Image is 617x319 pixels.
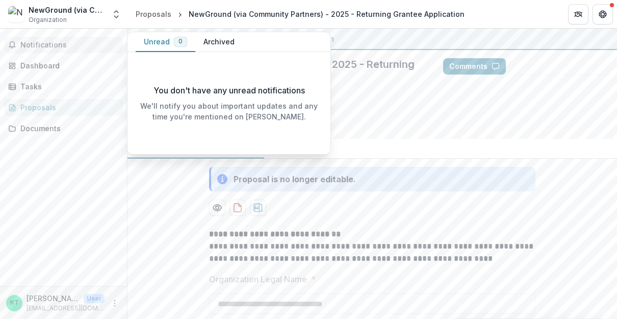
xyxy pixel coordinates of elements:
div: Kelly Thomas [10,300,19,306]
button: Answer Suggestions [510,58,609,75]
button: Get Help [593,4,613,24]
p: Organization Legal Name [209,273,307,285]
a: Tasks [4,78,123,95]
button: Unread [136,32,195,52]
button: More [109,297,121,309]
p: [EMAIL_ADDRESS][DOMAIN_NAME] [27,304,105,313]
p: You don't have any unread notifications [153,84,305,96]
button: Open entity switcher [109,4,123,24]
button: download-proposal [250,200,266,216]
button: Preview a7199400-9124-40a9-8994-9c6fae75160e-0.pdf [209,200,225,216]
div: NewGround (via Community Partners) [29,5,105,15]
span: 0 [178,38,183,45]
p: We'll notify you about important updates and any time you're mentioned on [PERSON_NAME]. [136,101,322,122]
a: Proposals [132,7,175,21]
button: Archived [195,32,243,52]
div: [PERSON_NAME] and [PERSON_NAME] Foundation [136,33,609,45]
img: NewGround (via Community Partners) [8,6,24,22]
div: Dashboard [20,60,115,71]
div: Tasks [20,81,115,92]
p: User [84,294,105,303]
button: Partners [568,4,588,24]
span: Organization [29,15,67,24]
div: Documents [20,123,115,134]
div: Proposal is no longer editable. [234,173,356,185]
button: Comments [443,58,506,75]
nav: breadcrumb [132,7,469,21]
p: [PERSON_NAME] [27,293,80,304]
a: Dashboard [4,57,123,74]
button: Notifications [4,37,123,53]
a: Proposals [4,99,123,116]
a: Documents [4,120,123,137]
div: Proposals [136,9,171,19]
span: Notifications [20,41,119,50]
div: Proposals [20,102,115,113]
div: NewGround (via Community Partners) - 2025 - Returning Grantee Application [189,9,465,19]
button: download-proposal [229,200,246,216]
